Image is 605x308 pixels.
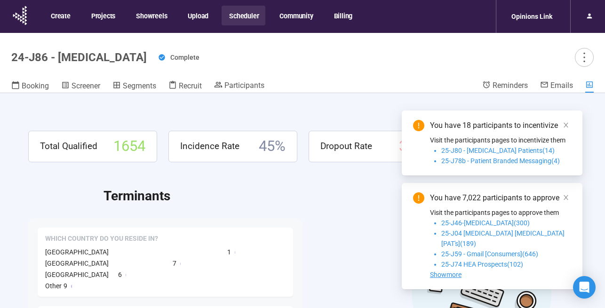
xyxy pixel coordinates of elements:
[506,8,558,25] div: Opinions Link
[272,6,319,25] button: Community
[413,120,424,131] span: exclamation-circle
[43,6,77,25] button: Create
[578,51,590,63] span: more
[441,157,560,165] span: 25-J78b - Patient Branded Messaging(4)
[430,192,571,204] div: You have 7,022 participants to approve
[573,276,596,299] div: Open Intercom Messenger
[179,81,202,90] span: Recruit
[170,54,199,61] span: Complete
[180,6,215,25] button: Upload
[563,194,569,201] span: close
[430,271,462,278] span: Showmore
[123,81,156,90] span: Segments
[224,81,264,90] span: Participants
[320,139,372,153] span: Dropout Rate
[64,281,67,291] span: 9
[45,282,62,290] span: Other
[45,271,109,278] span: [GEOGRAPHIC_DATA]
[128,6,174,25] button: Showreels
[227,247,231,257] span: 1
[441,229,565,247] span: 25-J04 [MEDICAL_DATA] [MEDICAL_DATA] [PAT's](189)
[326,6,359,25] button: Billing
[430,135,571,145] p: Visit the participants pages to incentivize them
[430,120,571,131] div: You have 18 participants to incentivize
[112,80,156,93] a: Segments
[180,139,239,153] span: Incidence Rate
[118,269,122,280] span: 6
[399,135,426,158] span: 33 %
[103,186,577,206] h2: Terminants
[11,51,147,64] h1: 24-J86 - [MEDICAL_DATA]
[563,122,569,128] span: close
[550,81,573,90] span: Emails
[61,80,100,93] a: Screener
[22,81,49,90] span: Booking
[575,48,594,67] button: more
[173,258,176,269] span: 7
[214,80,264,92] a: Participants
[441,261,523,268] span: 25-J74 HEA Prospects(102)
[11,80,49,93] a: Booking
[168,80,202,93] a: Recruit
[259,135,286,158] span: 45 %
[222,6,265,25] button: Scheduler
[413,192,424,204] span: exclamation-circle
[45,260,109,267] span: [GEOGRAPHIC_DATA]
[441,250,538,258] span: 25-J59 - Gmail [Consumers](646)
[540,80,573,92] a: Emails
[441,147,555,154] span: 25-J80 - [MEDICAL_DATA] Patients(14)
[430,207,571,218] p: Visit the participants pages to approve them
[493,81,528,90] span: Reminders
[482,80,528,92] a: Reminders
[45,248,109,256] span: [GEOGRAPHIC_DATA]
[45,234,158,244] span: Which country do you reside in?
[441,219,530,227] span: 25-J46-[MEDICAL_DATA](300)
[113,135,145,158] span: 1654
[84,6,122,25] button: Projects
[40,139,97,153] span: Total Qualified
[72,81,100,90] span: Screener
